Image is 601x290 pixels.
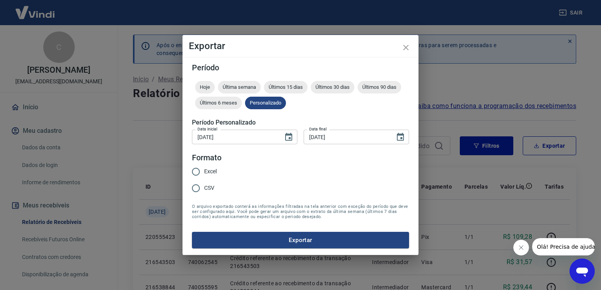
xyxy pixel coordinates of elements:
iframe: Botão para abrir a janela de mensagens [570,259,595,284]
label: Data final [309,126,327,132]
span: CSV [204,184,214,192]
div: Últimos 15 dias [264,81,308,94]
span: Olá! Precisa de ajuda? [5,6,66,12]
span: Últimos 6 meses [195,100,242,106]
legend: Formato [192,152,221,163]
span: Últimos 90 dias [358,84,401,90]
iframe: Fechar mensagem [513,240,529,255]
div: Últimos 90 dias [358,81,401,94]
button: Choose date, selected date is 1 de mai de 2025 [281,129,297,145]
span: Personalizado [245,100,286,106]
input: DD/MM/YYYY [304,130,389,144]
input: DD/MM/YYYY [192,130,278,144]
h4: Exportar [189,41,412,51]
iframe: Mensagem da empresa [532,238,595,255]
button: Exportar [192,232,409,248]
span: Últimos 15 dias [264,84,308,90]
div: Última semana [218,81,261,94]
span: Excel [204,167,217,176]
button: Choose date, selected date is 31 de jul de 2025 [393,129,408,145]
div: Últimos 6 meses [195,97,242,109]
h5: Período [192,64,409,72]
span: Últimos 30 dias [311,84,354,90]
label: Data inicial [197,126,218,132]
span: Última semana [218,84,261,90]
div: Últimos 30 dias [311,81,354,94]
span: O arquivo exportado conterá as informações filtradas na tela anterior com exceção do período que ... [192,204,409,219]
div: Personalizado [245,97,286,109]
button: close [396,38,415,57]
div: Hoje [195,81,215,94]
span: Hoje [195,84,215,90]
h5: Período Personalizado [192,119,409,127]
